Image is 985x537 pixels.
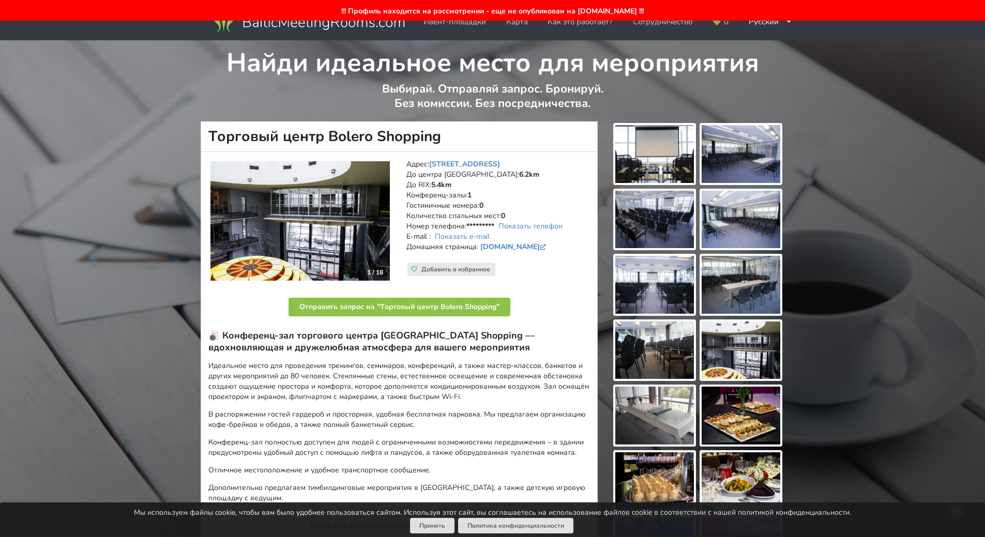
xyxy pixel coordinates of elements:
p: Идеальное место для проведения тренингов, семинаров, конференций, а также мастер-классов, банкето... [208,361,590,402]
img: Tорговый центр Bolero Shopping | Рига | Площадка для мероприятий - фото галереи [615,321,694,379]
img: Tорговый центр Bolero Shopping | Рига | Площадка для мероприятий - фото галереи [702,452,780,510]
button: Принять [410,518,454,534]
a: Карта [499,12,535,32]
address: Адрес: До центра [GEOGRAPHIC_DATA]: До RIX: Конференц-залы: Гостиничные номера: Количество спальн... [406,159,590,263]
strong: 0 [501,211,505,221]
a: Ивент-площадки [416,12,493,32]
a: Сотрудничество [626,12,700,32]
p: Дополнительно предлагаем тимбилдинговые мероприятия в [GEOGRAPHIC_DATA], а также детскую игровую ... [208,483,590,503]
strong: 5.4km [431,180,451,190]
img: Tорговый центр Bolero Shopping | Рига | Площадка для мероприятий - фото галереи [702,191,780,249]
a: Как это работает? [540,12,620,32]
span: Добавить в избранное [421,265,490,273]
button: Отправить запрос на "Tорговый центр Bolero Shopping" [289,298,510,316]
div: Русский [741,12,799,32]
p: Отличное местоположение и удобное транспортное сообщение. [208,465,590,475]
strong: 6.2km [519,170,539,179]
a: Конференц-зал | Рига | Tорговый центр Bolero Shopping 1 / 18 [210,161,390,281]
a: [STREET_ADDRESS] [429,159,500,169]
img: Tорговый центр Bolero Shopping | Рига | Площадка для мероприятий - фото галереи [702,387,780,444]
img: Tорговый центр Bolero Shopping | Рига | Площадка для мероприятий - фото галереи [702,125,780,183]
p: Выбирай. Отправляй запрос. Бронируй. Без комиссии. Без посредничества. [201,82,784,121]
img: Tорговый центр Bolero Shopping | Рига | Площадка для мероприятий - фото галереи [615,452,694,510]
img: Tорговый центр Bolero Shopping | Рига | Площадка для мероприятий - фото галереи [615,387,694,444]
img: Tорговый центр Bolero Shopping | Рига | Площадка для мероприятий - фото галереи [615,191,694,249]
a: [DOMAIN_NAME] [480,242,548,252]
a: Политика конфиденциальности [458,518,573,534]
p: Конференц-зал полностью доступен для людей с ограниченными возможностями передвижения – в здании ... [208,437,590,458]
a: Показать телефон [498,221,563,231]
strong: 1 [467,190,472,200]
strong: 0 [479,201,483,210]
img: Tорговый центр Bolero Shopping | Рига | Площадка для мероприятий - фото галереи [702,256,780,314]
div: 1 / 18 [361,265,389,280]
span: 0 [724,18,729,26]
img: Tорговый центр Bolero Shopping | Рига | Площадка для мероприятий - фото галереи [615,125,694,183]
img: Tорговый центр Bolero Shopping | Рига | Площадка для мероприятий - фото галереи [702,321,780,379]
a: Показать e-mail [435,232,490,241]
h1: Найди идеальное место для мероприятия [201,40,784,80]
h1: Tорговый центр Bolero Shopping [201,121,598,152]
h3: 🎳 Конференц-зал торгового центра [GEOGRAPHIC_DATA] Shopping — вдохновляющая и дружелюбная атмосфе... [208,330,590,354]
img: Tорговый центр Bolero Shopping | Рига | Площадка для мероприятий - фото галереи [615,256,694,314]
p: В распоряжении гостей гардероб и просторная, удобная бесплатная парковка. Мы предлагаем организац... [208,409,590,430]
img: Конференц-зал | Рига | Tорговый центр Bolero Shopping [210,161,390,281]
